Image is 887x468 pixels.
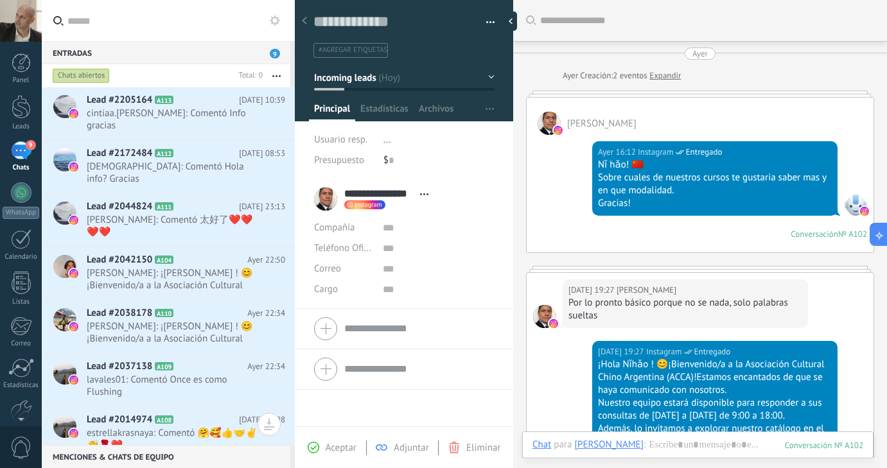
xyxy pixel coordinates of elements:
[598,397,832,422] div: Nuestro equipo estará disponible para responder a sus consultas de [DATE] a [DATE] de 9:00 a 18:00.
[53,68,110,83] div: Chats abiertos
[383,150,495,171] div: $
[87,107,261,132] span: cintiaa.[PERSON_NAME]: Comentó Info gracias
[3,340,40,348] div: Correo
[598,146,638,159] div: Ayer 16:12
[3,298,40,306] div: Listas
[87,307,152,320] span: Lead #2038178
[598,345,646,358] div: [DATE] 19:27
[314,154,364,166] span: Presupuesto
[649,69,681,82] a: Expandir
[383,134,391,146] span: ...
[87,200,152,213] span: Lead #2044824
[533,305,556,328] span: Brian Eric David
[42,407,295,460] a: Lead #2014974 A108 [DATE] 22:08 estrellakrasnaya: Comentó 🤗🥰👍🤝✌️👏🌹❤️
[155,149,173,157] span: A112
[686,146,723,159] span: Entregado
[360,103,408,121] span: Estadísticas
[87,374,261,398] span: lavales01: Comentó Once es como Flushing
[791,229,838,239] div: Conversación
[504,12,517,31] div: Ocultar
[155,202,173,211] span: A111
[844,193,867,216] span: Instagram
[3,207,39,219] div: WhatsApp
[247,307,285,320] span: Ayer 22:34
[568,297,802,322] div: Por lo pronto básico porque no se nada, solo palabras sueltas
[270,49,280,58] span: 9
[598,159,832,171] div: Nǐ hǎo! 🇨🇳
[42,354,295,406] a: Lead #2037138 A109 Ayer 22:34 lavales01: Comentó Once es como Flushing
[3,123,40,131] div: Leads
[554,438,572,451] span: para
[42,445,290,468] div: Menciones & Chats de equipo
[155,362,173,370] span: A109
[466,442,500,454] span: Eliminar
[785,440,863,451] div: 102
[87,147,152,160] span: Lead #2172484
[598,422,832,448] div: Además, lo invitamos a explorar nuestro catálogo en el siguiente enlace:
[860,207,869,216] img: instagram.svg
[155,415,173,424] span: A108
[69,162,78,171] img: instagram.svg
[87,214,261,238] span: [PERSON_NAME]: Comentó 太好了❤️❤️❤️❤️
[568,284,617,297] div: [DATE] 19:27
[326,442,356,454] span: Aceptar
[314,218,373,238] div: Compañía
[574,438,644,450] div: Brian Eric David
[87,427,261,451] span: estrellakrasnaya: Comentó 🤗🥰👍🤝✌️👏🌹❤️
[3,76,40,85] div: Panel
[314,279,373,300] div: Cargo
[563,69,681,82] div: Creación:
[247,254,285,266] span: Ayer 22:50
[155,256,173,264] span: A104
[694,345,731,358] span: Entregado
[319,46,387,55] span: #agregar etiquetas
[42,194,295,247] a: Lead #2044824 A111 [DATE] 23:13 [PERSON_NAME]: Comentó 太好了❤️❤️❤️❤️
[239,413,285,426] span: [DATE] 22:08
[549,319,558,328] img: instagram.svg
[598,197,832,210] div: Gracias!
[69,322,78,331] img: instagram.svg
[554,126,563,135] img: instagram.svg
[314,134,367,146] span: Usuario resp.
[69,109,78,118] img: instagram.svg
[613,69,647,82] span: 2 eventos
[263,64,290,87] button: Más
[87,94,152,107] span: Lead #2205164
[69,269,78,278] img: instagram.svg
[87,413,152,426] span: Lead #2014974
[563,69,580,82] div: Ayer
[234,69,263,82] div: Total: 0
[314,103,350,121] span: Principal
[42,247,295,300] a: Lead #2042150 A104 Ayer 22:50 [PERSON_NAME]: ¡[PERSON_NAME] ! 😊¡Bienvenido/a a la Asociación Cult...
[314,242,381,254] span: Teléfono Oficina
[87,320,261,345] span: [PERSON_NAME]: ¡[PERSON_NAME] ! 😊¡Bienvenido/a a la Asociación Cultural Chino Argentina (ACCA)!Es...
[598,358,832,397] div: ¡Hola Nǐhǎo ! 😊¡Bienvenido/a a la Asociación Cultural Chino Argentina (ACCA)!Estamos encantados d...
[838,229,867,239] div: № A102
[394,442,429,454] span: Adjuntar
[69,429,78,438] img: instagram.svg
[314,130,374,150] div: Usuario resp.
[239,147,285,160] span: [DATE] 08:53
[314,238,373,259] button: Teléfono Oficina
[638,146,674,159] span: Instagram
[155,309,173,317] span: A110
[3,381,40,390] div: Estadísticas
[314,284,338,294] span: Cargo
[355,202,382,208] span: instagram
[87,160,261,185] span: [DEMOGRAPHIC_DATA]: Comentó Hola info? Gracias
[239,200,285,213] span: [DATE] 23:13
[69,216,78,225] img: instagram.svg
[155,96,173,104] span: A113
[87,267,261,291] span: [PERSON_NAME]: ¡[PERSON_NAME] ! 😊¡Bienvenido/a a la Asociación Cultural Chino Argentina (ACCA)!Es...
[42,87,295,140] a: Lead #2205164 A113 [DATE] 10:39 cintiaa.[PERSON_NAME]: Comentó Info gracias
[644,438,645,451] span: :
[314,259,341,279] button: Correo
[3,164,40,172] div: Chats
[42,141,295,193] a: Lead #2172484 A112 [DATE] 08:53 [DEMOGRAPHIC_DATA]: Comentó Hola info? Gracias
[567,117,637,130] span: Brian Eric David
[69,376,78,385] img: instagram.svg
[87,254,152,266] span: Lead #2042150
[419,103,453,121] span: Archivos
[314,263,341,275] span: Correo
[598,171,832,197] div: Sobre cuales de nuestros cursos te gustaria saber mas y en que modalidad.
